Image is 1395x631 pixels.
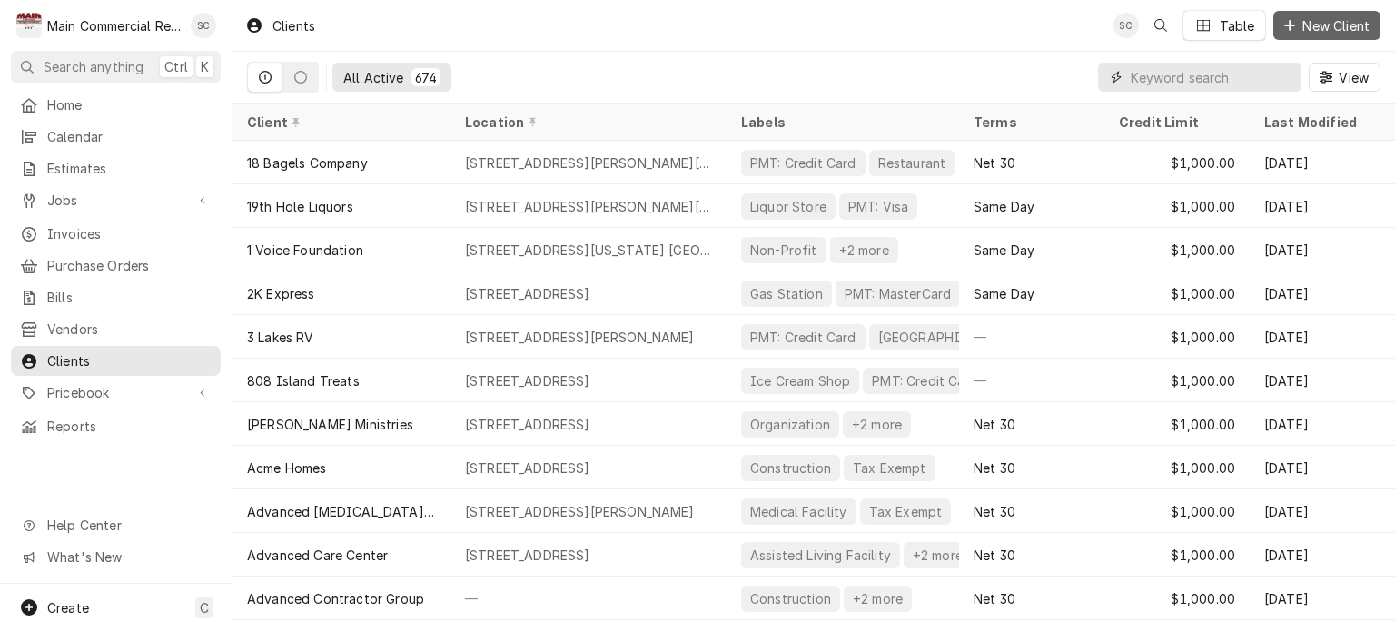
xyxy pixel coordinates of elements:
input: Keyword search [1131,63,1292,92]
div: [STREET_ADDRESS][PERSON_NAME][PERSON_NAME] [465,153,712,173]
div: — [959,315,1104,359]
a: Home [11,90,221,120]
div: $1,000.00 [1104,533,1250,577]
div: Sharon Campbell's Avatar [191,13,216,38]
div: Gas Station [748,284,825,303]
div: Main Commercial Refrigeration Service [47,16,181,35]
div: Net 30 [974,502,1015,521]
div: 2K Express [247,284,315,303]
span: C [200,598,209,617]
div: Location [465,113,712,132]
div: Advanced [MEDICAL_DATA] Treatment Centers [247,502,436,521]
div: Same Day [974,284,1034,303]
div: [STREET_ADDRESS] [465,458,590,478]
span: Purchase Orders [47,256,212,275]
div: 18 Bagels Company [247,153,368,173]
div: 3 Lakes RV [247,328,314,347]
span: Estimates [47,159,212,178]
div: [DATE] [1250,271,1395,315]
div: Net 30 [974,546,1015,565]
div: Net 30 [974,153,1015,173]
div: [DATE] [1250,533,1395,577]
div: PMT: Credit Card [748,153,858,173]
span: What's New [47,547,210,567]
div: $1,000.00 [1104,271,1250,315]
span: View [1335,68,1372,87]
button: New Client [1273,11,1380,40]
span: Pricebook [47,383,184,402]
button: Open search [1146,11,1175,40]
div: Ice Cream Shop [748,371,852,390]
div: PMT: Credit Card [748,328,858,347]
div: [STREET_ADDRESS][PERSON_NAME][PERSON_NAME] [465,197,712,216]
div: Same Day [974,241,1034,260]
a: Vendors [11,314,221,344]
div: Table [1220,16,1255,35]
div: [STREET_ADDRESS] [465,371,590,390]
div: Net 30 [974,589,1015,608]
div: $1,000.00 [1104,489,1250,533]
div: Same Day [974,197,1034,216]
div: 674 [415,68,437,87]
div: — [450,577,727,620]
div: Sharon Campbell's Avatar [1113,13,1139,38]
div: $1,000.00 [1104,402,1250,446]
span: Help Center [47,516,210,535]
a: Clients [11,346,221,376]
div: Credit Limit [1119,113,1232,132]
span: New Client [1299,16,1373,35]
span: Home [47,95,212,114]
div: [DATE] [1250,489,1395,533]
div: [DATE] [1250,359,1395,402]
div: Net 30 [974,415,1015,434]
div: [STREET_ADDRESS][PERSON_NAME] [465,502,695,521]
div: [STREET_ADDRESS][PERSON_NAME] [465,328,695,347]
span: Invoices [47,224,212,243]
div: M [16,13,42,38]
span: Jobs [47,191,184,210]
div: Non-Profit [748,241,819,260]
div: [DATE] [1250,184,1395,228]
div: [STREET_ADDRESS] [465,415,590,434]
a: Estimates [11,153,221,183]
div: Liquor Store [748,197,828,216]
a: Go to Pricebook [11,378,221,408]
div: Client [247,113,432,132]
a: Go to What's New [11,542,221,572]
a: Bills [11,282,221,312]
div: Assisted Living Facility [748,546,893,565]
div: [DATE] [1250,402,1395,446]
div: [STREET_ADDRESS] [465,546,590,565]
span: Calendar [47,127,212,146]
div: Medical Facility [748,502,849,521]
div: [DATE] [1250,315,1395,359]
button: Search anythingCtrlK [11,51,221,83]
button: View [1309,63,1380,92]
div: PMT: MasterCard [843,284,953,303]
div: [DATE] [1250,577,1395,620]
div: Construction [748,458,833,478]
div: [STREET_ADDRESS][US_STATE] [GEOGRAPHIC_DATA] [465,241,712,260]
a: Go to Jobs [11,185,221,215]
div: +2 more [911,546,965,565]
div: Main Commercial Refrigeration Service's Avatar [16,13,42,38]
div: $1,000.00 [1104,577,1250,620]
span: Search anything [44,57,143,76]
div: All Active [343,68,404,87]
span: Ctrl [164,57,188,76]
div: 808 Island Treats [247,371,360,390]
div: $1,000.00 [1104,446,1250,489]
div: Acme Homes [247,458,327,478]
span: K [201,57,209,76]
div: [DATE] [1250,228,1395,271]
div: SC [1113,13,1139,38]
div: [PERSON_NAME] Ministries [247,415,413,434]
a: Invoices [11,219,221,249]
span: Reports [47,417,212,436]
div: 1 Voice Foundation [247,241,363,260]
div: Construction [748,589,833,608]
a: Reports [11,411,221,441]
div: $1,000.00 [1104,141,1250,184]
div: Advanced Contractor Group [247,589,424,608]
div: 19th Hole Liquors [247,197,353,216]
